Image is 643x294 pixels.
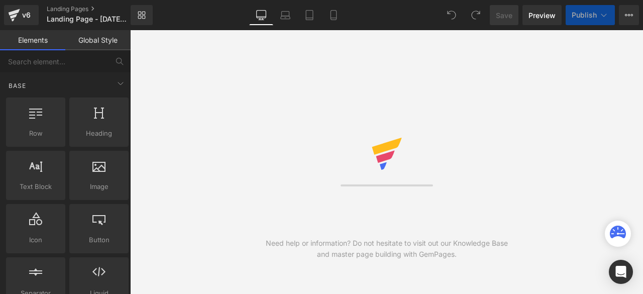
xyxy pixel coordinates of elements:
[9,128,62,139] span: Row
[572,11,597,19] span: Publish
[273,5,297,25] a: Laptop
[72,128,126,139] span: Heading
[496,10,512,21] span: Save
[619,5,639,25] button: More
[131,5,153,25] a: New Library
[72,181,126,192] span: Image
[47,15,128,23] span: Landing Page - [DATE] 13:53:24
[4,5,39,25] a: v6
[20,9,33,22] div: v6
[466,5,486,25] button: Redo
[258,238,515,260] div: Need help or information? Do not hesitate to visit out our Knowledge Base and master page buildin...
[321,5,346,25] a: Mobile
[249,5,273,25] a: Desktop
[47,5,147,13] a: Landing Pages
[442,5,462,25] button: Undo
[566,5,615,25] button: Publish
[522,5,562,25] a: Preview
[9,235,62,245] span: Icon
[297,5,321,25] a: Tablet
[72,235,126,245] span: Button
[9,181,62,192] span: Text Block
[65,30,131,50] a: Global Style
[8,81,27,90] span: Base
[609,260,633,284] div: Open Intercom Messenger
[528,10,556,21] span: Preview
